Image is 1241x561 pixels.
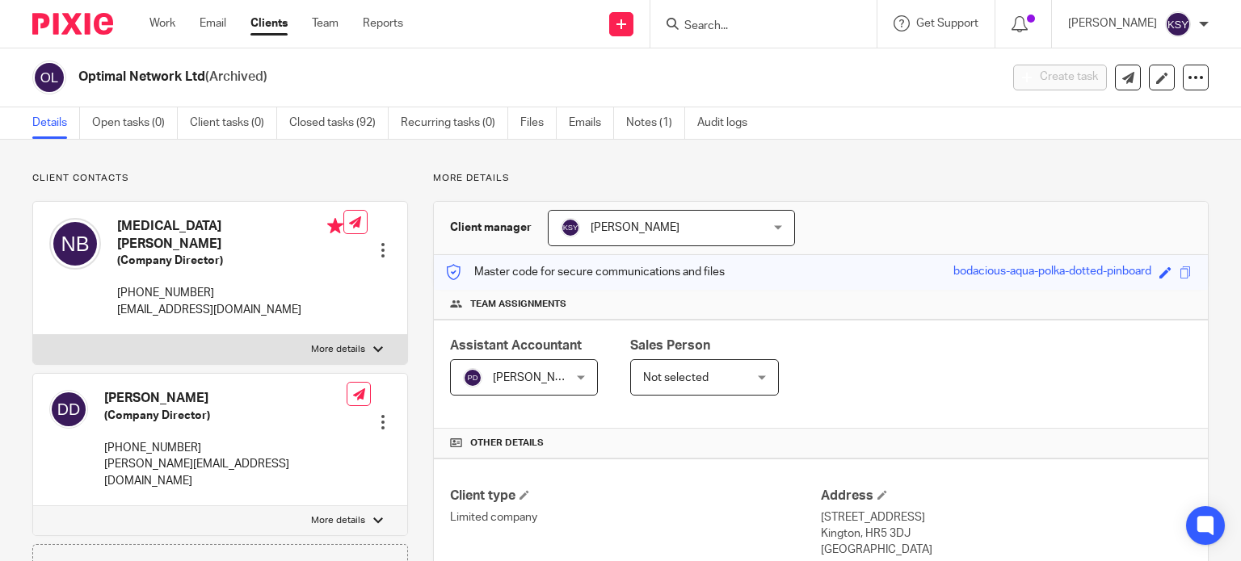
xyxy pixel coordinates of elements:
span: Team assignments [470,298,566,311]
img: svg%3E [561,218,580,237]
img: svg%3E [32,61,66,94]
i: Primary [327,218,343,234]
a: Notes (1) [626,107,685,139]
span: Not selected [643,372,709,383]
a: Recurring tasks (0) [401,107,508,139]
span: [PERSON_NAME] [493,372,582,383]
img: svg%3E [1165,11,1191,37]
a: Reports [363,15,403,31]
span: Other details [470,437,544,450]
a: Emails [569,107,614,139]
img: svg%3E [49,218,101,270]
button: Create task [1013,65,1107,90]
p: [PHONE_NUMBER] [104,440,347,456]
a: Files [520,107,557,139]
p: Client contacts [32,172,408,185]
p: [STREET_ADDRESS] [821,509,1192,525]
div: bodacious-aqua-polka-dotted-pinboard [953,263,1151,282]
a: Audit logs [697,107,759,139]
h4: [MEDICAL_DATA][PERSON_NAME] [117,218,343,253]
img: svg%3E [49,390,88,429]
p: [PERSON_NAME] [1068,15,1157,31]
h3: Client manager [450,220,532,236]
a: Client tasks (0) [190,107,277,139]
a: Work [149,15,175,31]
img: svg%3E [463,368,482,387]
span: (Archived) [205,70,267,83]
p: [EMAIL_ADDRESS][DOMAIN_NAME] [117,302,343,318]
a: Closed tasks (92) [289,107,389,139]
input: Search [683,19,828,34]
span: Assistant Accountant [450,339,582,352]
p: [PERSON_NAME][EMAIL_ADDRESS][DOMAIN_NAME] [104,456,347,489]
a: Details [32,107,80,139]
h4: Address [821,488,1192,504]
h4: [PERSON_NAME] [104,390,347,407]
p: Kington, HR5 3DJ [821,525,1192,542]
a: Email [200,15,226,31]
p: More details [311,343,365,356]
a: Team [312,15,339,31]
p: [GEOGRAPHIC_DATA] [821,542,1192,558]
h5: (Company Director) [104,408,347,424]
h2: Optimal Network Ltd [78,69,807,86]
span: Get Support [916,18,978,29]
p: Master code for secure communications and files [446,264,725,280]
a: Open tasks (0) [92,107,178,139]
img: Pixie [32,13,113,35]
h5: (Company Director) [117,253,343,269]
p: More details [433,172,1209,185]
p: More details [311,514,365,527]
p: [PHONE_NUMBER] [117,285,343,301]
span: [PERSON_NAME] [591,222,679,233]
h4: Client type [450,488,821,504]
span: Sales Person [630,339,710,352]
p: Limited company [450,509,821,525]
a: Clients [250,15,288,31]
